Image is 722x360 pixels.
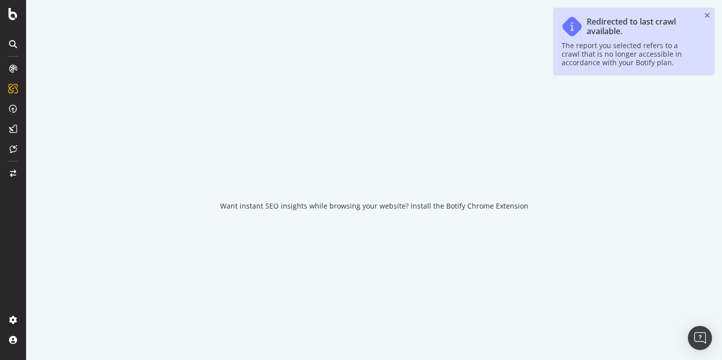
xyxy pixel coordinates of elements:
div: Open Intercom Messenger [688,326,712,350]
div: close toast [704,12,710,19]
div: The report you selected refers to a crawl that is no longer accessible in accordance with your Bo... [562,41,696,67]
div: Want instant SEO insights while browsing your website? Install the Botify Chrome Extension [220,201,528,211]
div: animation [338,149,410,185]
div: Redirected to last crawl available. [587,17,696,36]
